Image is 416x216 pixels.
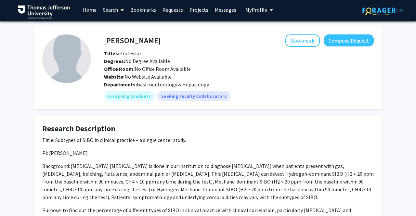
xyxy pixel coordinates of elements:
[42,124,374,133] h4: Research Description
[104,50,119,57] b: Titles:
[104,81,137,88] b: Departments:
[104,73,124,80] b: Website:
[362,5,403,15] img: ForagerOne Logo
[104,58,170,64] span: No Degree Available
[104,50,141,57] span: Professor
[324,34,374,46] button: Compose Request to Monjur Ahmed
[42,136,374,144] p: Title: Subtypes of SIBO in clinical practice – a single center study.
[104,73,172,80] span: No Website Available
[104,91,155,101] mat-chip: Accepting Students
[42,149,374,157] p: PI: [PERSON_NAME]
[42,162,374,201] p: Background: [MEDICAL_DATA] [MEDICAL_DATA] is done in our institution to diagnose [MEDICAL_DATA]) ...
[104,66,135,72] b: Office Room:
[137,81,209,88] span: Gastroenterology & Hepatology
[104,34,161,46] h4: [PERSON_NAME]
[104,66,191,72] span: No Office Room Available
[5,187,28,211] iframe: Chat
[104,58,125,64] b: Degrees:
[157,91,230,101] mat-chip: Seeking Faculty Collaborators
[18,5,70,19] img: Thomas Jefferson University Logo
[42,34,91,83] img: Profile Picture
[245,6,267,13] span: My Profile
[285,34,320,47] button: Add Monjur Ahmed to Bookmarks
